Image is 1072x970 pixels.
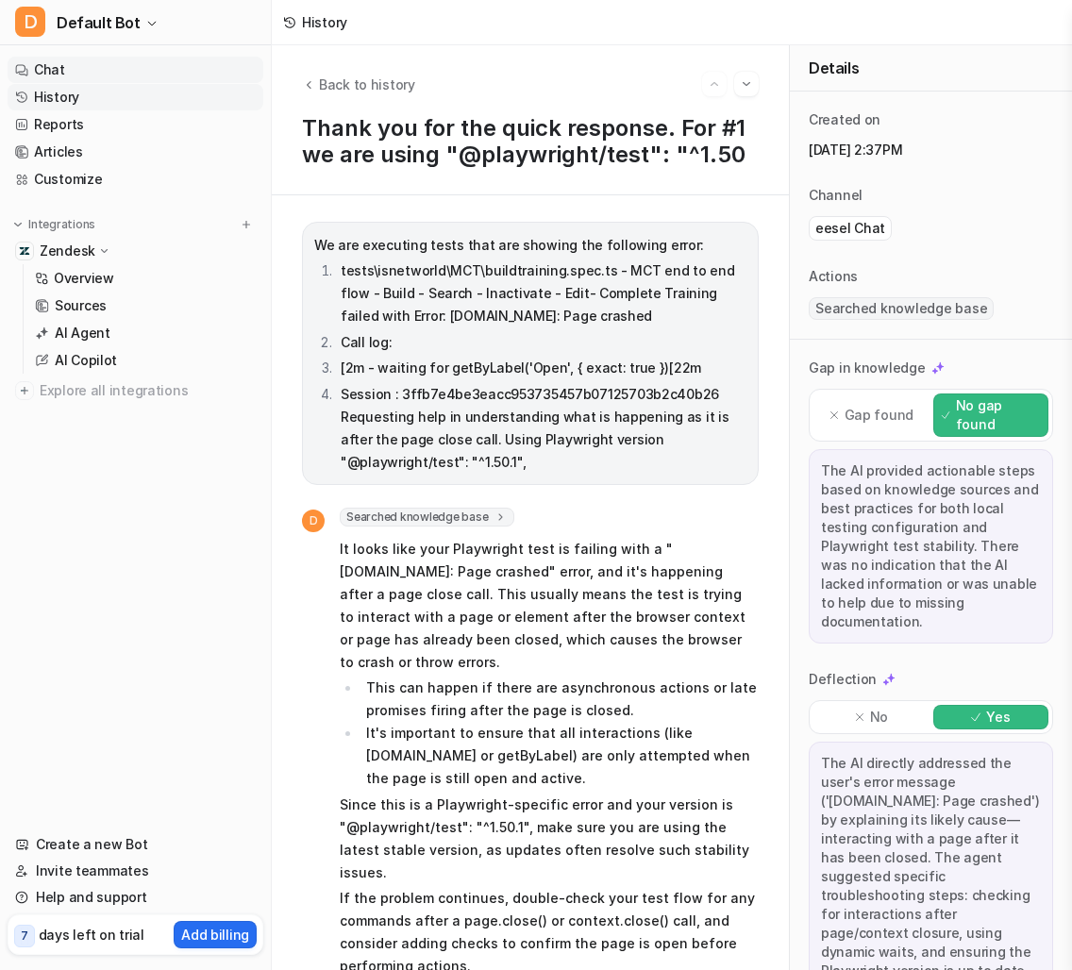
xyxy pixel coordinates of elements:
div: Details [790,45,1072,92]
button: Add billing [174,921,257,948]
p: Call log: [341,331,746,354]
p: [2m - waiting for getByLabel('Open', { exact: true })[22m [341,357,746,379]
p: Actions [809,267,858,286]
span: Back to history [319,75,415,94]
li: This can happen if there are asynchronous actions or late promises firing after the page is closed. [360,677,759,722]
p: AI Agent [55,324,110,343]
p: [DATE] 2:37PM [809,141,1053,159]
button: Integrations [8,215,101,234]
a: Customize [8,166,263,192]
p: eesel Chat [815,219,885,238]
img: expand menu [11,218,25,231]
img: Zendesk [19,245,30,257]
button: Go to previous session [702,72,727,96]
span: Explore all integrations [40,376,256,406]
p: days left on trial [39,925,144,945]
a: Help and support [8,884,263,911]
a: AI Agent [27,320,263,346]
div: History [302,12,347,32]
span: Default Bot [57,9,141,36]
a: History [8,84,263,110]
a: Sources [27,293,263,319]
p: Zendesk [40,242,95,260]
p: Since this is a Playwright-specific error and your version is "@playwright/test": "^1.50.1", make... [340,794,759,884]
span: D [302,510,325,532]
a: Invite teammates [8,858,263,884]
a: Create a new Bot [8,831,263,858]
li: It's important to ensure that all interactions (like [DOMAIN_NAME] or getByLabel) are only attemp... [360,722,759,790]
a: Reports [8,111,263,138]
span: D [15,7,45,37]
p: Sources [55,296,107,315]
p: Integrations [28,217,95,232]
div: The AI provided actionable steps based on knowledge sources and best practices for both local tes... [809,449,1053,644]
button: Go to next session [734,72,759,96]
img: explore all integrations [15,381,34,400]
span: Searched knowledge base [809,297,994,320]
a: Overview [27,265,263,292]
p: No [870,708,888,727]
p: Gap found [845,406,913,425]
p: Created on [809,110,880,129]
a: Chat [8,57,263,83]
p: tests\isnetworld\MCT\buildtraining.spec.ts - MCT end to end flow - Build - Search - Inactivate - ... [341,259,746,327]
p: AI Copilot [55,351,117,370]
p: Thank you for the quick response. For #1 we are using "@playwright/test": "^1.50 [302,115,759,168]
span: Searched knowledge base [340,508,514,527]
p: We are executing tests that are showing the following error: [314,234,746,257]
p: Overview [54,269,114,288]
img: menu_add.svg [240,218,253,231]
a: AI Copilot [27,347,263,374]
p: It looks like your Playwright test is failing with a "[DOMAIN_NAME]: Page crashed" error, and it'... [340,538,759,674]
p: Channel [809,186,863,205]
p: Add billing [181,925,249,945]
p: Gap in knowledge [809,359,926,377]
p: Yes [986,708,1010,727]
p: 7 [21,928,28,945]
a: Explore all integrations [8,377,263,404]
p: Deflection [809,670,877,689]
button: Back to history [302,75,415,94]
a: Articles [8,139,263,165]
img: Next session [740,75,753,92]
p: No gap found [956,396,1040,434]
img: Previous session [708,75,721,92]
p: Session : 3ffb7e4be3eacc953735457b07125703b2c40b26 Requesting help in understanding what is happe... [341,383,746,474]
